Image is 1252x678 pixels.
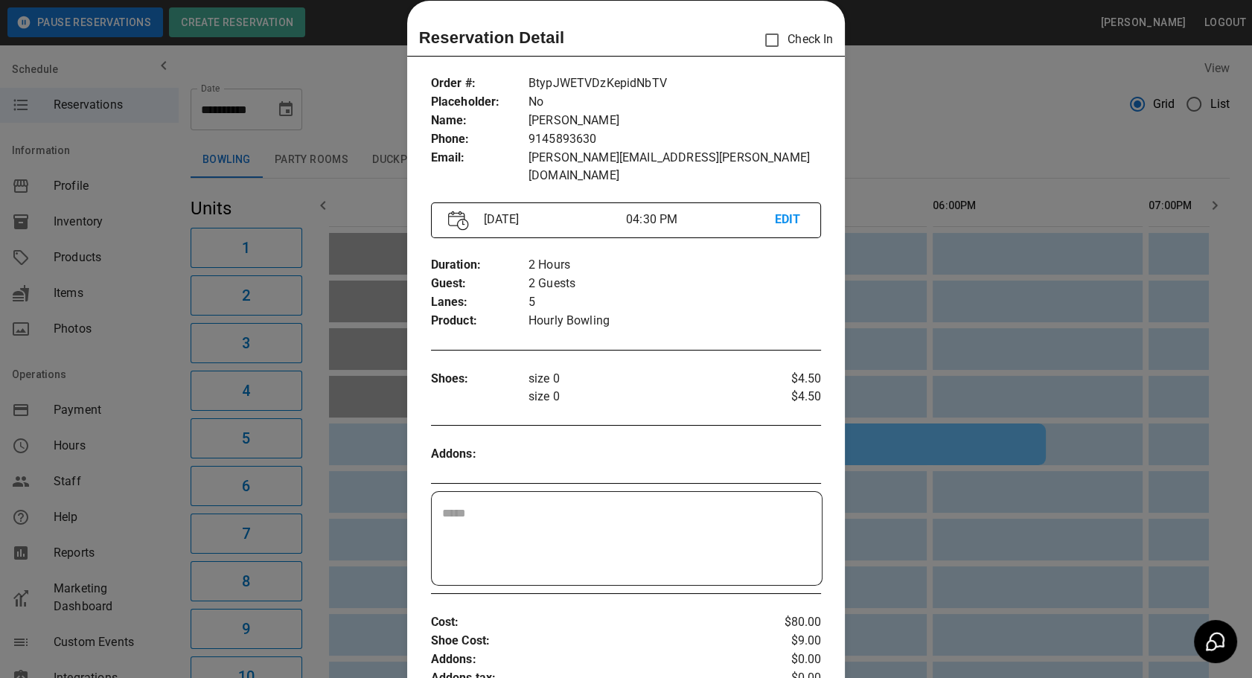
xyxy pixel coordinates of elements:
[528,74,822,93] p: BtypJWETVDzKepidNbTV
[431,312,528,330] p: Product :
[528,256,822,275] p: 2 Hours
[431,445,528,464] p: Addons :
[528,293,822,312] p: 5
[756,650,821,669] p: $0.00
[528,388,756,406] p: size 0
[756,388,821,406] p: $4.50
[756,613,821,632] p: $80.00
[431,93,528,112] p: Placeholder :
[431,149,528,167] p: Email :
[528,312,822,330] p: Hourly Bowling
[528,112,822,130] p: [PERSON_NAME]
[431,112,528,130] p: Name :
[431,293,528,312] p: Lanes :
[431,130,528,149] p: Phone :
[431,613,756,632] p: Cost :
[431,632,756,650] p: Shoe Cost :
[431,275,528,293] p: Guest :
[448,211,469,231] img: Vector
[419,25,565,50] p: Reservation Detail
[528,130,822,149] p: 9145893630
[431,650,756,669] p: Addons :
[431,74,528,93] p: Order # :
[756,25,833,56] p: Check In
[431,370,528,388] p: Shoes :
[528,275,822,293] p: 2 Guests
[626,211,774,228] p: 04:30 PM
[528,370,756,388] p: size 0
[478,211,626,228] p: [DATE]
[756,632,821,650] p: $9.00
[528,93,822,112] p: No
[774,211,804,229] p: EDIT
[431,256,528,275] p: Duration :
[756,370,821,388] p: $4.50
[528,149,822,185] p: [PERSON_NAME][EMAIL_ADDRESS][PERSON_NAME][DOMAIN_NAME]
